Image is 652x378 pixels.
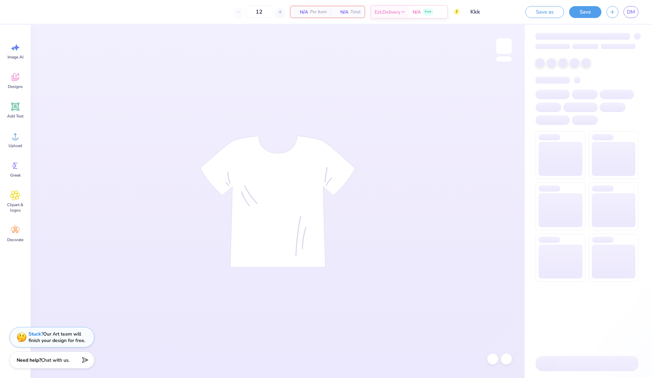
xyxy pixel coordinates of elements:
[623,6,638,18] a: DM
[246,6,272,18] input: – –
[4,202,26,213] span: Clipart & logos
[335,8,348,16] span: N/A
[200,136,356,268] img: tee-skeleton.svg
[41,357,70,363] span: Chat with us.
[569,6,601,18] button: Save
[525,6,564,18] button: Save as
[350,8,361,16] span: Total
[29,331,43,337] strong: Stuck?
[7,54,23,60] span: Image AI
[17,357,41,363] strong: Need help?
[425,10,431,14] span: Free
[8,143,22,148] span: Upload
[413,8,421,16] span: N/A
[7,113,23,119] span: Add Text
[627,8,635,16] span: DM
[294,8,308,16] span: N/A
[465,5,515,19] input: Untitled Design
[10,173,21,178] span: Greek
[375,8,400,16] span: Est. Delivery
[8,84,23,89] span: Designs
[7,237,23,242] span: Decorate
[29,331,85,344] div: Our Art team will finish your design for free.
[310,8,327,16] span: Per Item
